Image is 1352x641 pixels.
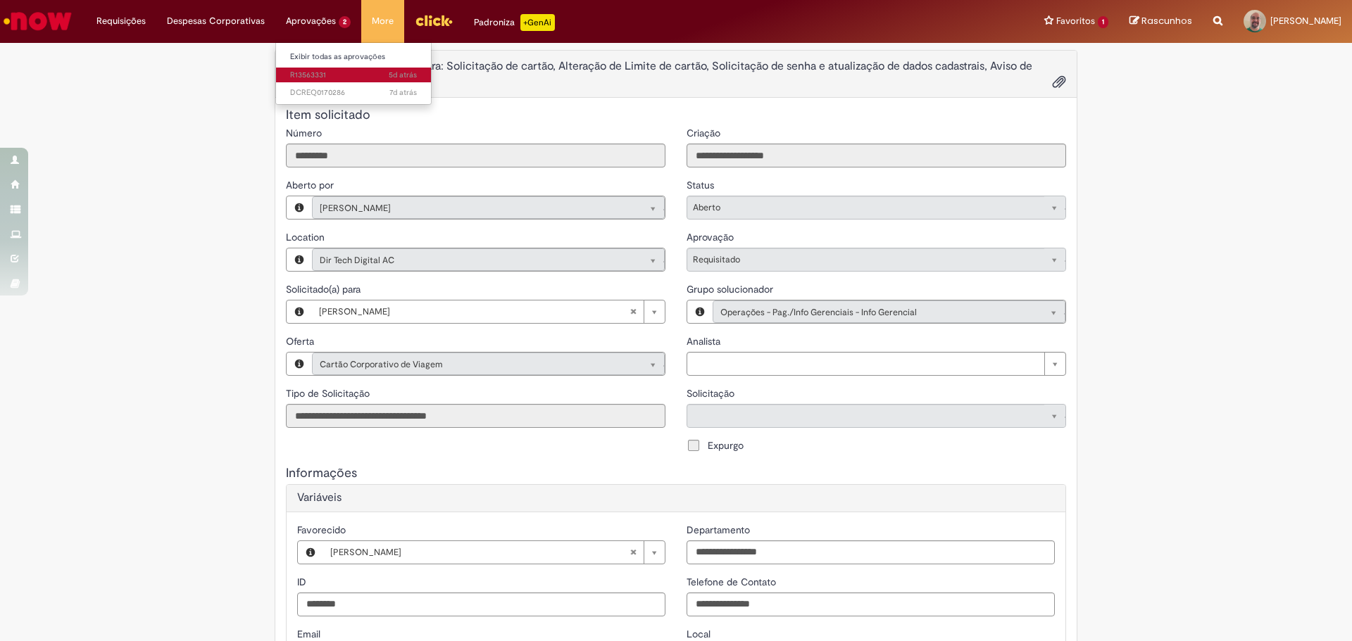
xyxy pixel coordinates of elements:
span: Favorecido, Liliane De Fatima Costa Landerdahl [297,523,349,536]
h3: Variáveis [297,492,1055,504]
div: Padroniza [474,14,555,31]
span: Local, Dir Tech Digital AC [687,628,713,640]
span: Operações - Pag./Info Gerenciais - Info Gerencial [720,301,1029,324]
span: 1 [1098,16,1108,28]
a: Operações - Pag./Info Gerenciais - Info GerencialLimpar campo Grupo solucionador [713,300,1065,323]
span: Somente leitura - Número gerado automaticamente que identifica exclusivamente o registro [286,127,325,139]
span: Somente leitura - Status [687,179,717,191]
time: 24/09/2025 14:38:09 [389,70,417,80]
div: Adicionar um anexo [1035,74,1066,96]
a: Aberto R13563331 : [276,68,431,83]
input: Telefone de Contato [687,592,1055,616]
span: Somente leitura - Tipo de Solicitação [286,387,373,400]
span: ID [297,576,309,588]
a: Dir Tech Digital ACLimpar campo Location [312,248,665,271]
span: 5d atrás [389,70,417,80]
button: Favorecido, Visualizar este registro Liliane De Fatima Costa Landerdahl [298,541,323,564]
span: Item solicitado [286,107,370,123]
a: Limpar campo Solicitação [687,404,1066,428]
a: Limpar campo Analista [687,352,1066,376]
span: More [372,14,394,28]
span: Informações [286,465,357,481]
p: +GenAi [520,14,555,31]
a: [PERSON_NAME]Limpar campo Aberto por [312,196,665,219]
span: Somente leitura - Grupo solucionador, Operações - Pag./Info Gerenciais - Info Gerencial [687,283,776,296]
a: Rascunhos [1129,15,1192,28]
a: [PERSON_NAME]Limpar campo Solicitado(a) para [312,300,665,323]
a: [PERSON_NAME]Limpar campo Favorecido [323,541,665,564]
span: Somente leitura - Pessoa que abriu o registro da tarefa Aberto por, Liliane De Fatima Costa Lande... [286,179,337,191]
span: Aprovações [286,14,336,28]
img: click_logo_yellow_360x200.png [415,10,453,31]
img: ServiceNow [1,7,74,35]
span: Favoritos [1056,14,1095,28]
span: Email [297,628,323,640]
span: Expurgo [708,438,744,452]
span: Somente leitura - Oferta, Cartão Corporativo de Viagem [286,335,317,348]
button: Aberto por, Visualizar este registro Liliane De Fatima Costa Landerdahl [287,196,312,219]
time: 23/09/2025 03:56:10 [389,87,417,98]
span: Somente leitura - Criação [687,127,723,139]
input: Criação 24 September 2025 14:38:06 Wednesday [687,144,1066,167]
input: Tipo de Solicitação [286,404,665,428]
span: Despesas Corporativas [167,14,265,28]
span: [PERSON_NAME] [320,197,629,220]
span: Somente leitura - Solicitação [687,387,737,400]
span: Pessoa que é o principal responsável pelo trabalho nesta tarefa Analista [687,335,723,348]
span: Aberto [693,196,1037,219]
span: Dir Tech Digital AC [320,249,629,272]
span: [PERSON_NAME] [1270,15,1341,27]
span: Rascunhos [1141,14,1192,27]
abbr: Limpar campo Solicitado(a) para [622,300,644,323]
span: Requisições [96,14,146,28]
abbr: Limpar campo Favorecido [622,541,644,564]
span: Telefone de Contato [687,576,779,588]
input: Departamento [687,540,1055,564]
span: 2 [339,16,351,28]
button: Oferta, Visualizar este registro Cartão Corporativo de Viagem [287,353,312,375]
span: [PERSON_NAME] [319,300,630,323]
button: Grupo solucionador, Visualizar este registro Operações - Pag./Info Gerenciais - Info Gerencial [687,300,713,323]
button: Solicitado(a) para, Visualizar este registro Liliane De Fatima Costa Landerdahl [287,300,312,323]
button: Adicionar anexos [1052,70,1066,96]
span: 7d atrás [389,87,417,98]
input: ID [297,592,665,616]
span: Cartão Corporativo de Viagem [320,353,629,376]
span: [PERSON_NAME] [330,541,630,564]
a: Cartão Corporativo de ViagemLimpar campo Oferta [312,353,665,375]
span: Departamento [687,523,753,536]
span: Somente leitura - Location, Dir Tech Digital AC [286,231,327,243]
span: DCREQ0170286 [290,87,417,99]
span: Requisitado [693,248,1037,271]
input: Número [286,144,665,167]
span: Somente leitura - Estado atual da aprovação [687,231,737,243]
span: Em nome de outro indivíduo Solicitado(a) para, Liliane De Fatima Costa Landerdahl [286,283,363,296]
a: Aberto DCREQ0170286 : [276,85,431,101]
a: Exibir todas as aprovações [276,49,431,65]
span: Esta oferta é destinada para: Solicitação de cartão, Alteração de Limite de cartão, Solicitação d... [286,59,1032,89]
ul: Aprovações [275,42,432,105]
span: R13563331 [290,70,417,81]
button: Location, Visualizar este registro Dir Tech Digital AC [287,248,312,271]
